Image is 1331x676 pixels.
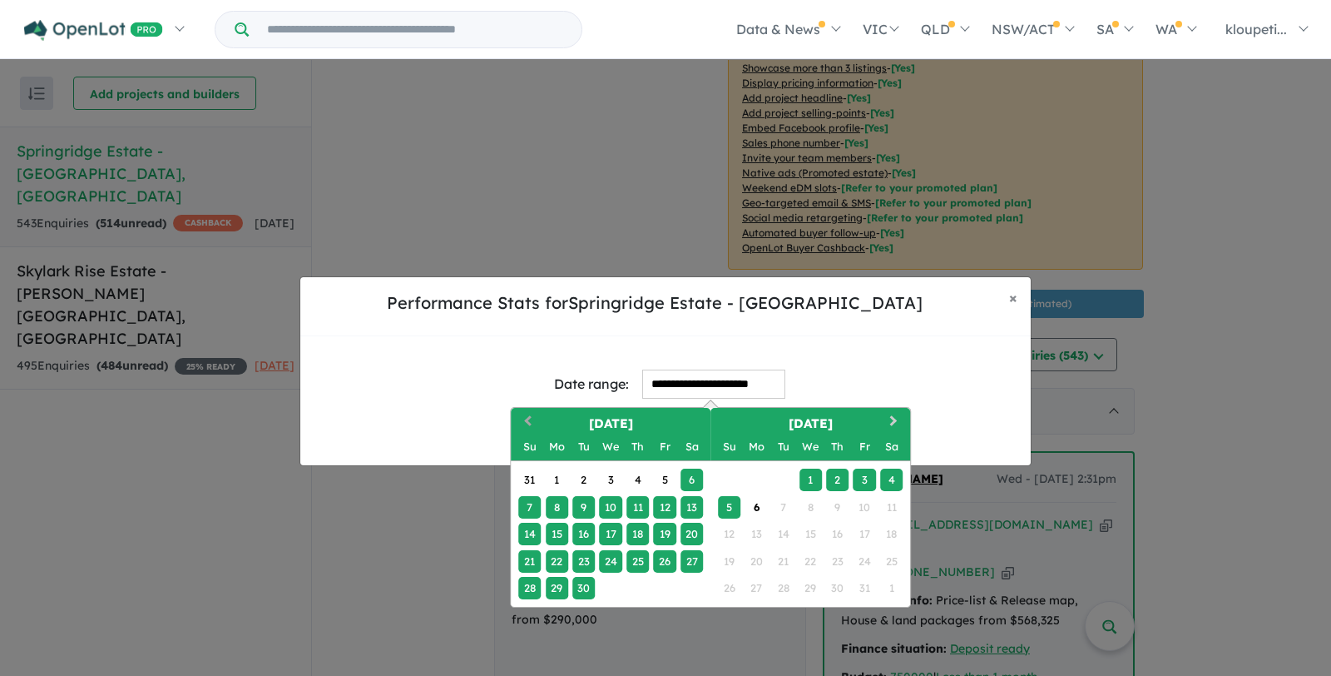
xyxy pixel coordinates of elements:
[654,523,676,545] div: Choose Friday, September 19th, 2025
[600,496,622,519] div: Choose Wednesday, September 10th, 2025
[511,415,710,434] h2: [DATE]
[546,496,568,519] div: Choose Monday, September 8th, 2025
[600,550,622,573] div: Choose Wednesday, September 24th, 2025
[654,435,676,458] div: Friday
[826,469,849,491] div: Choose Thursday, October 2nd, 2025
[772,577,794,599] div: Not available Tuesday, October 28th, 2025
[314,291,996,316] h5: Performance Stats for Springridge Estate - [GEOGRAPHIC_DATA]
[654,550,676,573] div: Choose Friday, September 26th, 2025
[24,20,163,41] img: Openlot PRO Logo White
[680,550,703,573] div: Choose Saturday, September 27th, 2025
[826,577,849,599] div: Not available Thursday, October 30th, 2025
[826,550,849,573] div: Not available Thursday, October 23rd, 2025
[826,496,849,519] div: Not available Thursday, October 9th, 2025
[572,550,595,573] div: Choose Tuesday, September 23rd, 2025
[518,435,541,458] div: Sunday
[554,373,629,395] div: Date range:
[546,435,568,458] div: Monday
[510,407,911,608] div: Choose Date
[654,496,676,519] div: Choose Friday, September 12th, 2025
[718,523,740,545] div: Not available Sunday, October 12th, 2025
[854,577,876,599] div: Not available Friday, October 31st, 2025
[252,12,578,47] input: Try estate name, suburb, builder or developer
[718,496,740,519] div: Choose Sunday, October 5th, 2025
[799,496,822,519] div: Not available Wednesday, October 8th, 2025
[882,410,908,436] button: Next Month
[826,523,849,545] div: Not available Thursday, October 16th, 2025
[572,523,595,545] div: Choose Tuesday, September 16th, 2025
[718,435,740,458] div: Sunday
[626,523,649,545] div: Choose Thursday, September 18th, 2025
[600,469,622,491] div: Choose Wednesday, September 3rd, 2025
[718,577,740,599] div: Not available Sunday, October 26th, 2025
[546,550,568,573] div: Choose Monday, September 22nd, 2025
[880,469,903,491] div: Choose Saturday, October 4th, 2025
[572,469,595,491] div: Choose Tuesday, September 2nd, 2025
[745,523,768,545] div: Not available Monday, October 13th, 2025
[680,469,703,491] div: Choose Saturday, September 6th, 2025
[626,550,649,573] div: Choose Thursday, September 25th, 2025
[1009,288,1017,307] span: ×
[799,550,822,573] div: Not available Wednesday, October 22nd, 2025
[880,550,903,573] div: Not available Saturday, October 25th, 2025
[880,435,903,458] div: Saturday
[745,577,768,599] div: Not available Monday, October 27th, 2025
[600,523,622,545] div: Choose Wednesday, September 17th, 2025
[799,523,822,545] div: Not available Wednesday, October 15th, 2025
[518,469,541,491] div: Choose Sunday, August 31st, 2025
[745,496,768,519] div: Choose Monday, October 6th, 2025
[772,435,794,458] div: Tuesday
[710,415,910,434] h2: [DATE]
[799,469,822,491] div: Choose Wednesday, October 1st, 2025
[680,496,703,519] div: Choose Saturday, September 13th, 2025
[772,523,794,545] div: Not available Tuesday, October 14th, 2025
[854,469,876,491] div: Choose Friday, October 3rd, 2025
[799,435,822,458] div: Wednesday
[517,467,705,602] div: Month September, 2025
[626,496,649,519] div: Choose Thursday, September 11th, 2025
[572,435,595,458] div: Tuesday
[626,469,649,491] div: Choose Thursday, September 4th, 2025
[654,469,676,491] div: Choose Friday, September 5th, 2025
[546,577,568,599] div: Choose Monday, September 29th, 2025
[826,435,849,458] div: Thursday
[854,523,876,545] div: Not available Friday, October 17th, 2025
[518,577,541,599] div: Choose Sunday, September 28th, 2025
[799,577,822,599] div: Not available Wednesday, October 29th, 2025
[680,523,703,545] div: Choose Saturday, September 20th, 2025
[572,577,595,599] div: Choose Tuesday, September 30th, 2025
[745,435,768,458] div: Monday
[718,550,740,573] div: Not available Sunday, October 19th, 2025
[854,550,876,573] div: Not available Friday, October 24th, 2025
[518,523,541,545] div: Choose Sunday, September 14th, 2025
[716,467,905,602] div: Month October, 2025
[518,496,541,519] div: Choose Sunday, September 7th, 2025
[880,523,903,545] div: Not available Saturday, October 18th, 2025
[880,577,903,599] div: Not available Saturday, November 1st, 2025
[772,496,794,519] div: Not available Tuesday, October 7th, 2025
[680,435,703,458] div: Saturday
[880,496,903,519] div: Not available Saturday, October 11th, 2025
[745,550,768,573] div: Not available Monday, October 20th, 2025
[572,496,595,519] div: Choose Tuesday, September 9th, 2025
[546,469,568,491] div: Choose Monday, September 1st, 2025
[854,496,876,519] div: Not available Friday, October 10th, 2025
[772,550,794,573] div: Not available Tuesday, October 21st, 2025
[518,550,541,573] div: Choose Sunday, September 21st, 2025
[600,435,622,458] div: Wednesday
[626,435,649,458] div: Thursday
[546,523,568,545] div: Choose Monday, September 15th, 2025
[512,410,539,436] button: Previous Month
[1225,21,1287,37] span: kloupeti...
[854,435,876,458] div: Friday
